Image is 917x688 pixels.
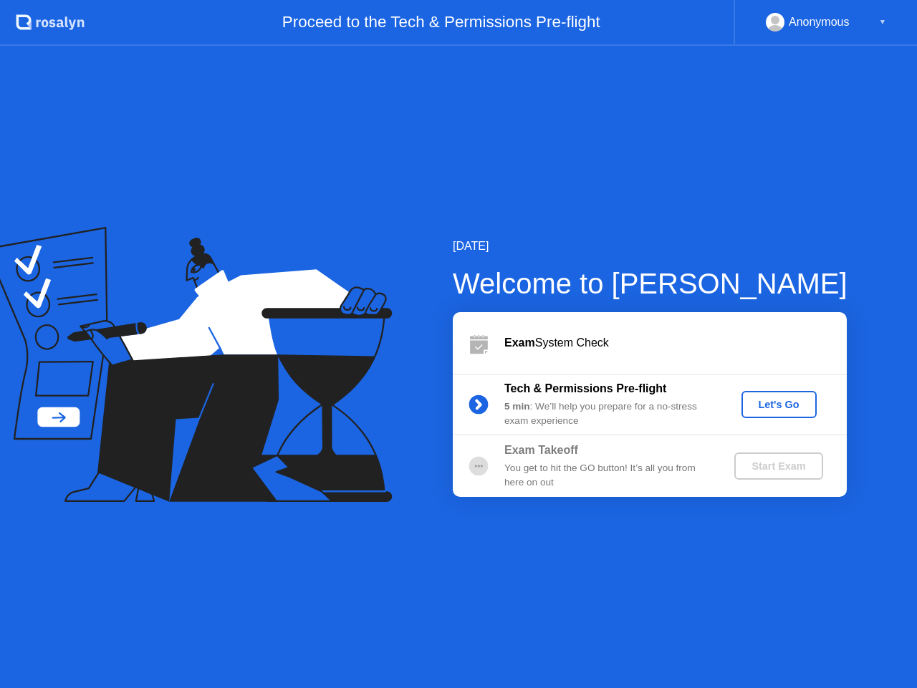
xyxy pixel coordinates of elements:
[504,399,711,429] div: : We’ll help you prepare for a no-stress exam experience
[734,452,822,480] button: Start Exam
[453,262,848,305] div: Welcome to [PERSON_NAME]
[504,336,535,349] b: Exam
[504,334,847,352] div: System Check
[879,13,886,32] div: ▼
[504,401,530,412] b: 5 min
[504,444,578,456] b: Exam Takeoff
[747,399,811,410] div: Let's Go
[453,238,848,255] div: [DATE]
[741,391,817,418] button: Let's Go
[740,460,817,472] div: Start Exam
[504,461,711,490] div: You get to hit the GO button! It’s all you from here on out
[504,382,666,394] b: Tech & Permissions Pre-flight
[789,13,850,32] div: Anonymous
